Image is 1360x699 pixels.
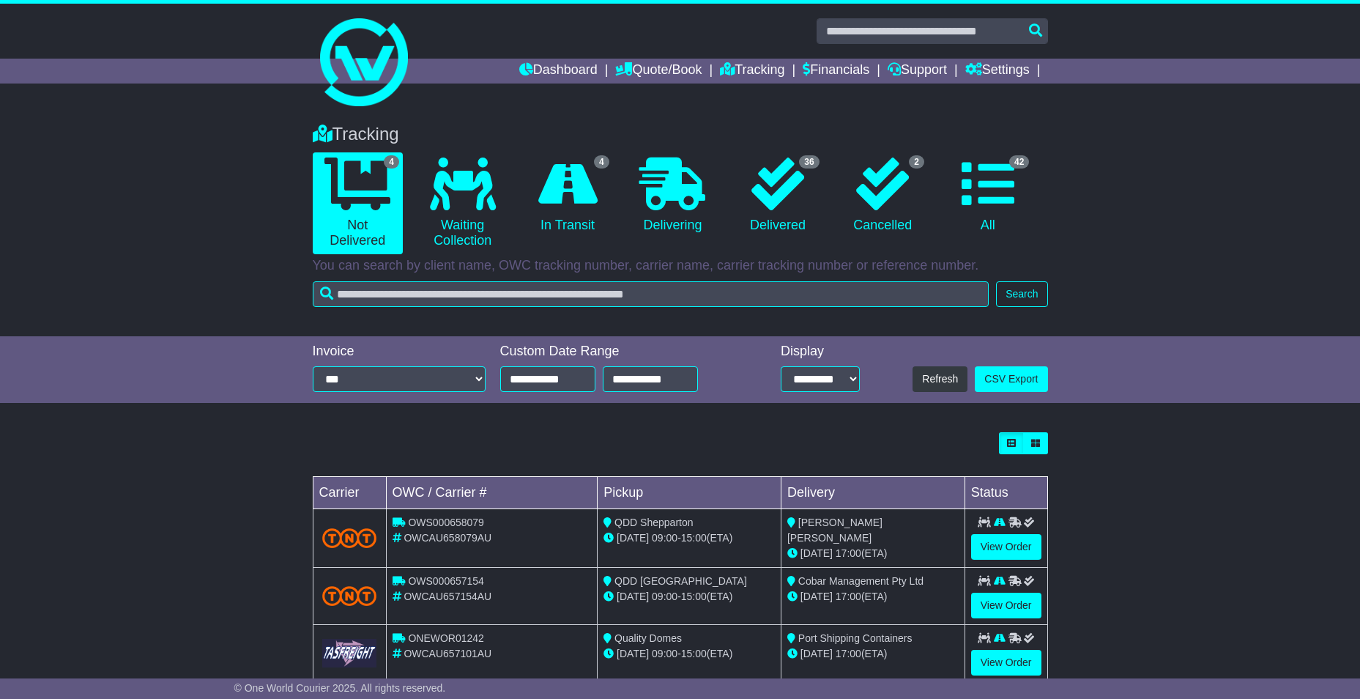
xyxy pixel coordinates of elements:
div: Custom Date Range [500,344,735,360]
td: Status [965,477,1047,509]
span: [DATE] [800,547,833,559]
img: TNT_Domestic.png [322,528,377,548]
span: 17:00 [836,547,861,559]
span: Port Shipping Containers [798,632,913,644]
img: TNT_Domestic.png [322,586,377,606]
span: 42 [1009,155,1029,169]
span: 17:00 [836,648,861,659]
span: 2 [909,155,924,169]
span: 4 [384,155,399,169]
span: 09:00 [652,591,677,602]
div: Tracking [305,124,1055,145]
button: Refresh [913,366,967,392]
div: Display [781,344,860,360]
a: Dashboard [519,59,598,84]
span: [DATE] [800,591,833,602]
span: [DATE] [617,532,649,544]
a: 2 Cancelled [838,152,928,239]
div: - (ETA) [603,589,775,604]
a: Financials [803,59,869,84]
span: 15:00 [681,648,707,659]
div: (ETA) [787,646,959,662]
button: Search [996,281,1047,307]
span: [DATE] [617,648,649,659]
a: 4 Not Delivered [313,152,403,254]
td: Pickup [598,477,781,509]
a: Tracking [720,59,784,84]
span: 15:00 [681,532,707,544]
span: 4 [594,155,609,169]
span: [DATE] [800,648,833,659]
a: 36 Delivered [732,152,822,239]
span: OWCAU658079AU [404,532,491,544]
a: 4 In Transit [522,152,612,239]
p: You can search by client name, OWC tracking number, carrier name, carrier tracking number or refe... [313,258,1048,274]
a: CSV Export [975,366,1047,392]
div: Invoice [313,344,486,360]
td: Delivery [781,477,965,509]
img: GetCarrierServiceLogo [322,639,377,667]
td: Carrier [313,477,386,509]
span: OWS000658079 [408,517,484,528]
a: 42 All [943,152,1033,239]
a: View Order [971,534,1041,560]
a: Settings [965,59,1030,84]
span: 09:00 [652,648,677,659]
span: 09:00 [652,532,677,544]
div: (ETA) [787,589,959,604]
a: View Order [971,650,1041,676]
a: Delivering [628,152,718,239]
span: [DATE] [617,591,649,602]
a: Support [888,59,947,84]
span: OWS000657154 [408,575,484,587]
span: OWCAU657154AU [404,591,491,602]
div: - (ETA) [603,530,775,546]
span: [PERSON_NAME] [PERSON_NAME] [787,517,882,544]
span: Cobar Management Pty Ltd [798,575,924,587]
a: View Order [971,593,1041,618]
span: QDD [GEOGRAPHIC_DATA] [614,575,747,587]
td: OWC / Carrier # [386,477,598,509]
span: 36 [799,155,819,169]
span: © One World Courier 2025. All rights reserved. [234,682,446,694]
span: OWCAU657101AU [404,648,491,659]
a: Waiting Collection [417,152,508,254]
div: (ETA) [787,546,959,561]
span: 15:00 [681,591,707,602]
span: QDD Shepparton [614,517,693,528]
div: - (ETA) [603,646,775,662]
span: Quality Domes [614,632,682,644]
a: Quote/Book [615,59,702,84]
span: ONEWOR01242 [408,632,483,644]
span: 17:00 [836,591,861,602]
